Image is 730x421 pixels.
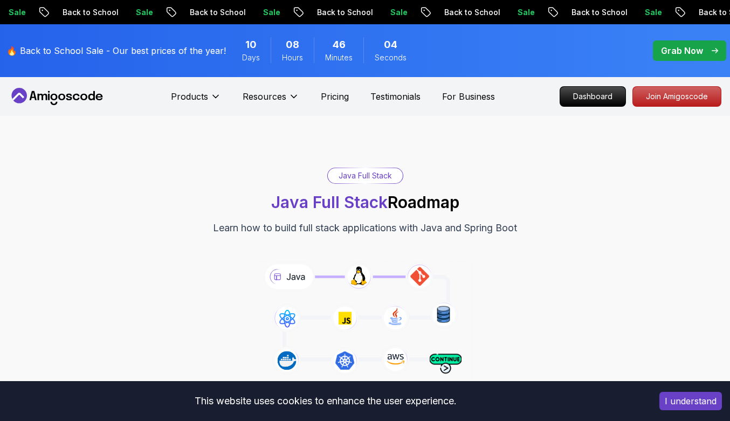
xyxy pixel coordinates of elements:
span: Minutes [325,52,353,63]
a: Dashboard [560,86,626,107]
span: Hours [282,52,303,63]
span: 4 Seconds [384,37,397,52]
p: Sale [111,7,146,18]
span: Seconds [375,52,407,63]
p: Back to School [419,7,493,18]
p: Sale [493,7,527,18]
p: Sale [238,7,273,18]
p: Products [171,90,208,103]
div: This website uses cookies to enhance the user experience. [8,389,643,413]
p: Grab Now [661,44,703,57]
span: 46 Minutes [333,37,346,52]
h1: Roadmap [271,192,459,212]
p: Sale [366,7,400,18]
button: Accept cookies [659,392,722,410]
p: Back to School [38,7,111,18]
p: Sale [620,7,655,18]
a: Join Amigoscode [632,86,721,107]
p: Join Amigoscode [633,87,721,106]
p: Dashboard [560,87,625,106]
p: 🔥 Back to School Sale - Our best prices of the year! [6,44,226,57]
a: Testimonials [370,90,421,103]
span: 10 Days [245,37,257,52]
a: Pricing [321,90,349,103]
button: Products [171,90,221,112]
span: Java Full Stack [271,192,388,212]
p: Learn how to build full stack applications with Java and Spring Boot [213,220,517,236]
span: 8 Hours [286,37,299,52]
p: Back to School [547,7,620,18]
a: For Business [442,90,495,103]
p: Back to School [292,7,366,18]
p: Resources [243,90,286,103]
p: Back to School [165,7,238,18]
button: Resources [243,90,299,112]
div: Java Full Stack [328,168,403,183]
span: Days [242,52,260,63]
